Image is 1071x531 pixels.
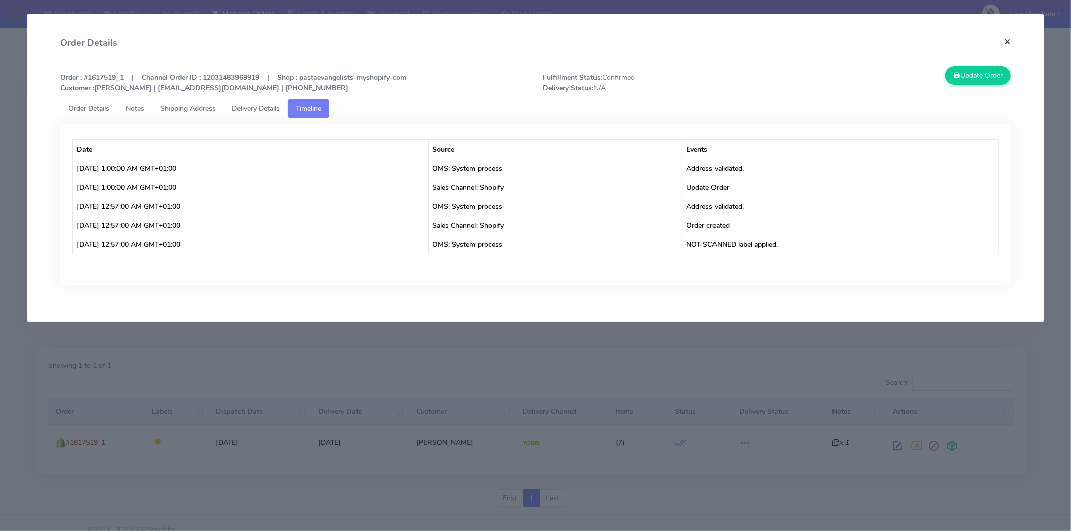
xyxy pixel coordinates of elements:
strong: Fulfillment Status: [543,73,602,82]
strong: Order : #1617519_1 | Channel Order ID : 12031483969919 | Shop : pastaevangelists-myshopify-com [P... [60,73,406,93]
strong: Delivery Status: [543,83,593,93]
button: Update Order [945,66,1011,85]
td: [DATE] 12:57:00 AM GMT+01:00 [73,197,429,216]
td: Address validated. [682,159,998,178]
span: Order Details [68,104,109,113]
span: Shipping Address [160,104,216,113]
td: Sales Channel: Shopify [429,178,682,197]
td: OMS: System process [429,235,682,254]
strong: Customer : [60,83,94,93]
span: Confirmed N/A [535,72,777,93]
td: [DATE] 1:00:00 AM GMT+01:00 [73,159,429,178]
td: Sales Channel: Shopify [429,216,682,235]
th: Events [682,140,998,159]
span: Timeline [296,104,321,113]
td: Update Order [682,178,998,197]
td: Address validated. [682,197,998,216]
td: OMS: System process [429,197,682,216]
td: [DATE] 1:00:00 AM GMT+01:00 [73,178,429,197]
td: Order created [682,216,998,235]
button: Close [996,28,1019,55]
span: Notes [126,104,144,113]
ul: Tabs [60,99,1011,118]
td: NOT-SCANNED label applied. [682,235,998,254]
td: [DATE] 12:57:00 AM GMT+01:00 [73,216,429,235]
th: Source [429,140,682,159]
td: [DATE] 12:57:00 AM GMT+01:00 [73,235,429,254]
h4: Order Details [60,36,117,50]
td: OMS: System process [429,159,682,178]
th: Date [73,140,429,159]
span: Delivery Details [232,104,280,113]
